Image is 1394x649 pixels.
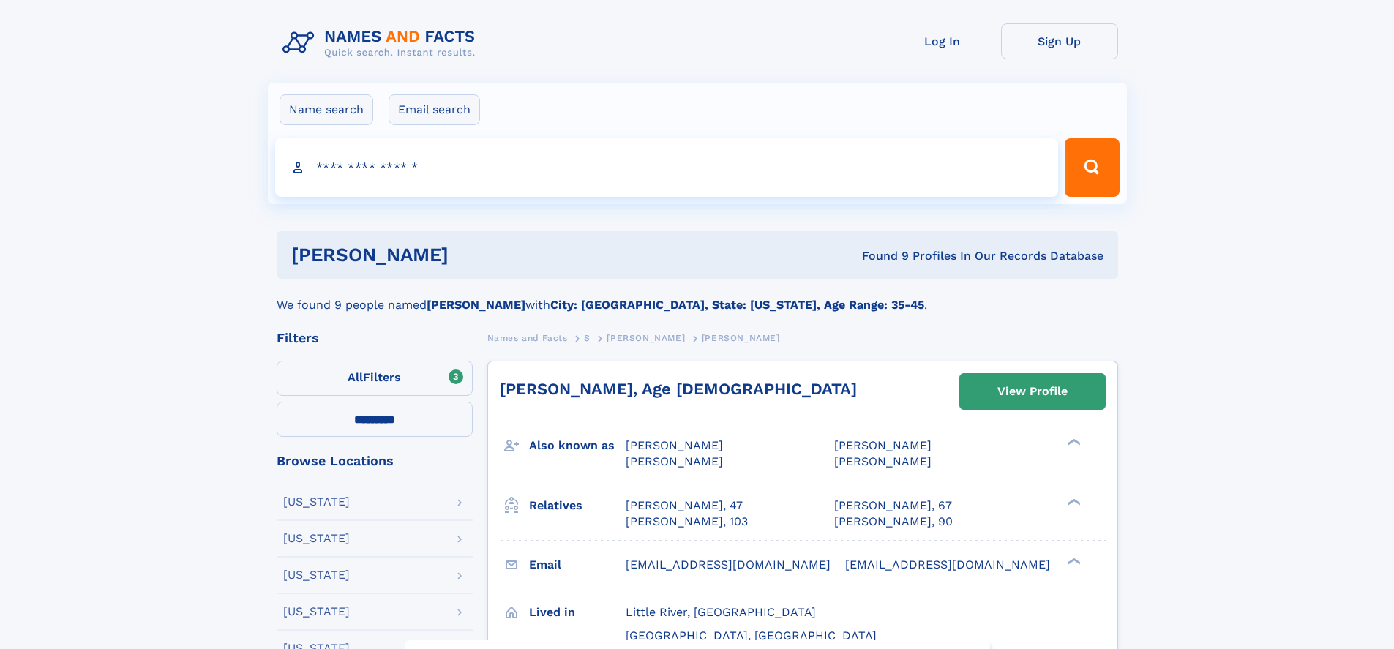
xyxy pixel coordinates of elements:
[626,498,743,514] a: [PERSON_NAME], 47
[277,454,473,468] div: Browse Locations
[584,333,591,343] span: S
[834,438,932,452] span: [PERSON_NAME]
[550,298,924,312] b: City: [GEOGRAPHIC_DATA], State: [US_STATE], Age Range: 35-45
[626,558,831,571] span: [EMAIL_ADDRESS][DOMAIN_NAME]
[960,374,1105,409] a: View Profile
[283,606,350,618] div: [US_STATE]
[529,552,626,577] h3: Email
[427,298,525,312] b: [PERSON_NAME]
[275,138,1059,197] input: search input
[1065,138,1119,197] button: Search Button
[626,438,723,452] span: [PERSON_NAME]
[283,569,350,581] div: [US_STATE]
[487,329,568,347] a: Names and Facts
[834,514,953,530] a: [PERSON_NAME], 90
[529,493,626,518] h3: Relatives
[389,94,480,125] label: Email search
[277,279,1118,314] div: We found 9 people named with .
[529,600,626,625] h3: Lived in
[845,558,1050,571] span: [EMAIL_ADDRESS][DOMAIN_NAME]
[834,454,932,468] span: [PERSON_NAME]
[277,23,487,63] img: Logo Names and Facts
[1001,23,1118,59] a: Sign Up
[626,454,723,468] span: [PERSON_NAME]
[607,329,685,347] a: [PERSON_NAME]
[291,246,656,264] h1: [PERSON_NAME]
[584,329,591,347] a: S
[277,331,473,345] div: Filters
[1064,556,1082,566] div: ❯
[655,248,1103,264] div: Found 9 Profiles In Our Records Database
[626,605,816,619] span: Little River, [GEOGRAPHIC_DATA]
[702,333,780,343] span: [PERSON_NAME]
[884,23,1001,59] a: Log In
[283,496,350,508] div: [US_STATE]
[607,333,685,343] span: [PERSON_NAME]
[277,361,473,396] label: Filters
[834,498,952,514] a: [PERSON_NAME], 67
[348,370,363,384] span: All
[529,433,626,458] h3: Also known as
[1064,497,1082,506] div: ❯
[283,533,350,544] div: [US_STATE]
[280,94,373,125] label: Name search
[997,375,1068,408] div: View Profile
[1064,438,1082,447] div: ❯
[626,514,748,530] a: [PERSON_NAME], 103
[626,629,877,642] span: [GEOGRAPHIC_DATA], [GEOGRAPHIC_DATA]
[500,380,857,398] a: [PERSON_NAME], Age [DEMOGRAPHIC_DATA]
